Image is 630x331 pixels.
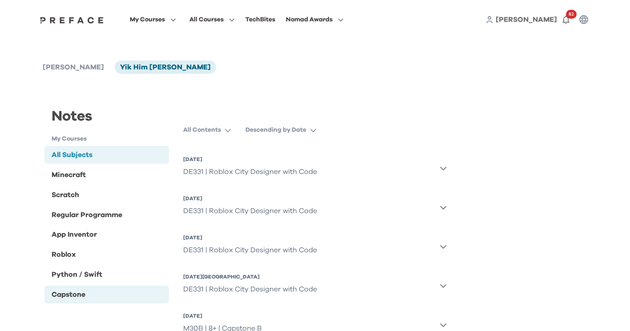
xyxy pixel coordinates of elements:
[52,269,102,280] div: Python / Swift
[52,170,86,180] div: Minecraft
[183,270,447,302] button: [DATE][GEOGRAPHIC_DATA]DE331 | Roblox City Designer with Code
[38,16,106,23] a: Preface Logo
[183,191,447,223] button: [DATE]DE331 | Roblox City Designer with Code
[44,106,169,134] div: Notes
[130,14,165,25] span: My Courses
[183,195,317,202] div: [DATE]
[52,149,92,160] div: All Subjects
[286,14,333,25] span: Nomad Awards
[183,280,317,298] div: DE331 | Roblox City Designer with Code
[52,229,97,240] div: App Inventor
[183,234,317,241] div: [DATE]
[183,125,221,134] p: All Contents
[52,289,85,300] div: Capstone
[183,241,317,259] div: DE331 | Roblox City Designer with Code
[183,156,317,163] div: [DATE]
[496,14,557,25] a: [PERSON_NAME]
[38,16,106,24] img: Preface Logo
[496,16,557,23] span: [PERSON_NAME]
[183,163,317,181] div: DE331 | Roblox City Designer with Code
[283,14,346,25] button: Nomad Awards
[245,14,275,25] div: TechBites
[183,202,317,220] div: DE331 | Roblox City Designer with Code
[52,210,122,220] div: Regular Programme
[557,11,575,28] button: 82
[187,14,237,25] button: All Courses
[43,64,104,71] span: [PERSON_NAME]
[127,14,179,25] button: My Courses
[52,190,79,200] div: Scratch
[183,152,447,184] button: [DATE]DE331 | Roblox City Designer with Code
[189,14,224,25] span: All Courses
[183,312,262,319] div: [DATE]
[183,122,238,138] button: All Contents
[245,125,306,134] p: Descending by Date
[183,230,447,262] button: [DATE]DE331 | Roblox City Designer with Code
[245,122,324,138] button: Descending by Date
[120,64,211,71] span: Yik Him [PERSON_NAME]
[183,273,317,280] div: [DATE][GEOGRAPHIC_DATA]
[52,134,169,144] h1: My Courses
[566,10,577,19] span: 82
[52,249,76,260] div: Roblox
